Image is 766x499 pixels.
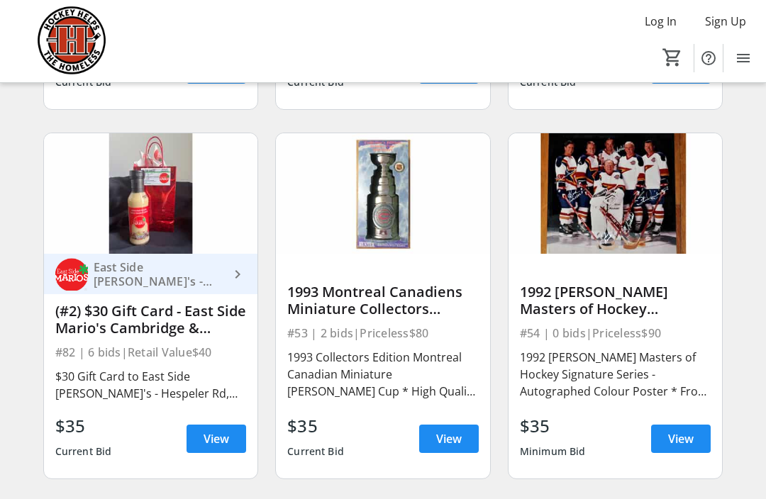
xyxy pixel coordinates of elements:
img: East Side Mario's - Hespeler Road, Cambridge [55,258,88,291]
div: $35 [55,413,112,439]
span: View [436,430,462,447]
div: 1992 [PERSON_NAME] Masters of Hockey Signature Series - Autographed Colour Poster * From the pers... [520,349,711,400]
a: East Side Mario's - Hespeler Road, Cambridge East Side [PERSON_NAME]'s - Hespeler Road, [GEOGRAPH... [44,254,258,294]
div: $35 [287,413,344,439]
span: Sign Up [705,13,746,30]
a: View [419,425,479,453]
button: Sign Up [694,10,757,33]
span: View [204,430,229,447]
mat-icon: keyboard_arrow_right [229,266,246,283]
button: Menu [729,44,757,72]
button: Log In [633,10,688,33]
div: #54 | 0 bids | Priceless $90 [520,323,711,343]
span: View [668,430,694,447]
img: 1992 Zellers Masters of Hockey Signature Series - Autographed Colour Poster [509,133,723,254]
div: 1992 [PERSON_NAME] Masters of Hockey Signature Series - Autographed Colour Poster [520,284,711,318]
img: Hockey Helps the Homeless's Logo [9,6,135,77]
a: View [651,55,711,84]
span: Log In [645,13,677,30]
div: Current Bid [287,439,344,464]
div: $30 Gift Card to East Side [PERSON_NAME]'s - Hespeler Rd, [GEOGRAPHIC_DATA] & 350ml Bottle of the... [55,368,247,402]
div: 1993 Collectors Edition Montreal Canadian Miniature [PERSON_NAME] Cup * High Quality Nickel Plate... [287,349,479,400]
a: View [419,55,479,84]
img: (#2) $30 Gift Card - East Side Mario's Cambridge & Famous House Dressing [44,133,258,254]
div: #53 | 2 bids | Priceless $80 [287,323,479,343]
div: Current Bid [55,439,112,464]
img: 1993 Montreal Canadiens Miniature Collectors Edition Stanley Cup [276,133,490,254]
div: East Side [PERSON_NAME]'s - Hespeler Road, [GEOGRAPHIC_DATA] [88,260,230,288]
button: Cart [660,45,685,70]
a: View [187,425,246,453]
button: Help [694,44,723,72]
div: $35 [520,413,586,439]
div: Minimum Bid [520,439,586,464]
div: 1993 Montreal Canadiens Miniature Collectors Edition [PERSON_NAME] Cup [287,284,479,318]
div: #82 | 6 bids | Retail Value $40 [55,342,247,362]
a: View [187,55,246,84]
a: View [651,425,711,453]
div: (#2) $30 Gift Card - East Side Mario's Cambridge & Famous House Dressing [55,303,247,337]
